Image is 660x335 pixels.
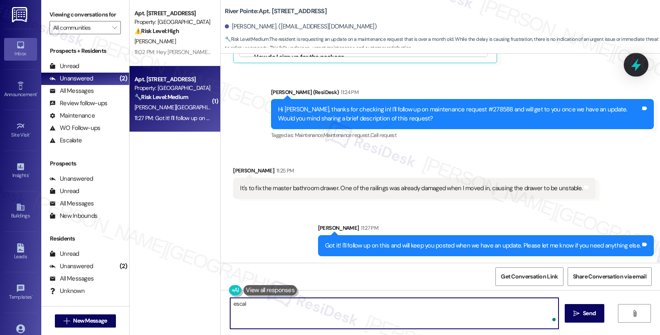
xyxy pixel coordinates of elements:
[30,131,31,137] span: •
[64,318,70,324] i: 
[49,87,94,95] div: All Messages
[495,267,563,286] button: Get Conversation Link
[49,262,93,271] div: Unanswered
[134,48,625,56] div: 11:02 PM: Hey [PERSON_NAME]. Any assistance for my washer hook up, shower drain and parking assig...
[225,22,377,31] div: [PERSON_NAME]. ([EMAIL_ADDRESS][DOMAIN_NAME])
[573,310,580,317] i: 
[323,132,370,139] span: Maintenance request ,
[73,316,107,325] span: New Message
[295,132,323,139] span: Maintenance ,
[28,171,30,177] span: •
[134,9,211,18] div: Apt. [STREET_ADDRESS]
[278,105,641,123] div: Hi [PERSON_NAME], thanks for checking in! I'll follow up on maintenance request #278588 and will ...
[118,72,130,85] div: (2)
[134,84,211,92] div: Property: [GEOGRAPHIC_DATA]
[4,281,37,304] a: Templates •
[573,272,646,281] span: Share Conversation via email
[49,111,95,120] div: Maintenance
[134,114,448,122] div: 11:27 PM: Got it! I'll follow up on this and will keep you posted when we have an update. Please ...
[49,187,79,196] div: Unread
[4,160,37,182] a: Insights •
[12,7,29,22] img: ResiDesk Logo
[583,309,596,318] span: Send
[271,88,654,99] div: [PERSON_NAME] (ResiDesk)
[49,287,85,295] div: Unknown
[370,132,396,139] span: Call request
[134,18,211,26] div: Property: [GEOGRAPHIC_DATA]
[501,272,558,281] span: Get Conversation Link
[49,99,107,108] div: Review follow-ups
[134,104,228,111] span: [PERSON_NAME][GEOGRAPHIC_DATA]
[318,224,654,235] div: [PERSON_NAME]
[4,38,37,60] a: Inbox
[230,298,559,329] textarea: To enrich screen reader interactions, please activate Accessibility in Grammarly extension settings
[225,36,269,42] strong: 🔧 Risk Level: Medium
[134,38,176,45] span: [PERSON_NAME]
[112,24,117,31] i: 
[4,119,37,142] a: Site Visit •
[225,7,327,16] b: River Pointe: Apt. [STREET_ADDRESS]
[568,267,652,286] button: Share Conversation via email
[325,241,641,250] div: Got it! I'll follow up on this and will keep you posted when we have an update. Please let me kno...
[49,136,82,145] div: Escalate
[134,27,179,35] strong: ⚠️ Risk Level: High
[32,293,33,299] span: •
[49,274,94,283] div: All Messages
[632,310,638,317] i: 
[565,304,605,323] button: Send
[274,166,294,175] div: 11:25 PM
[41,234,129,243] div: Residents
[49,124,100,132] div: WO Follow-ups
[49,212,97,220] div: New Inbounds
[37,90,38,96] span: •
[4,200,37,222] a: Buildings
[49,199,94,208] div: All Messages
[271,129,654,141] div: Tagged as:
[118,260,130,273] div: (2)
[134,75,211,84] div: Apt. [STREET_ADDRESS]
[41,159,129,168] div: Prospects
[233,166,596,178] div: [PERSON_NAME]
[134,93,188,101] strong: 🔧 Risk Level: Medium
[225,35,660,53] span: : The resident is requesting an update on a maintenance request that is over a month old. While t...
[4,241,37,263] a: Leads
[55,314,116,328] button: New Message
[49,62,79,71] div: Unread
[49,8,121,21] label: Viewing conversations for
[49,74,93,83] div: Unanswered
[53,21,108,34] input: All communities
[41,47,129,55] div: Prospects + Residents
[240,184,582,193] div: It's to fix the master bathroom drawer. One of the railings was already damaged when I moved in, ...
[49,175,93,183] div: Unanswered
[49,250,79,258] div: Unread
[339,88,358,97] div: 11:24 PM
[359,224,378,232] div: 11:27 PM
